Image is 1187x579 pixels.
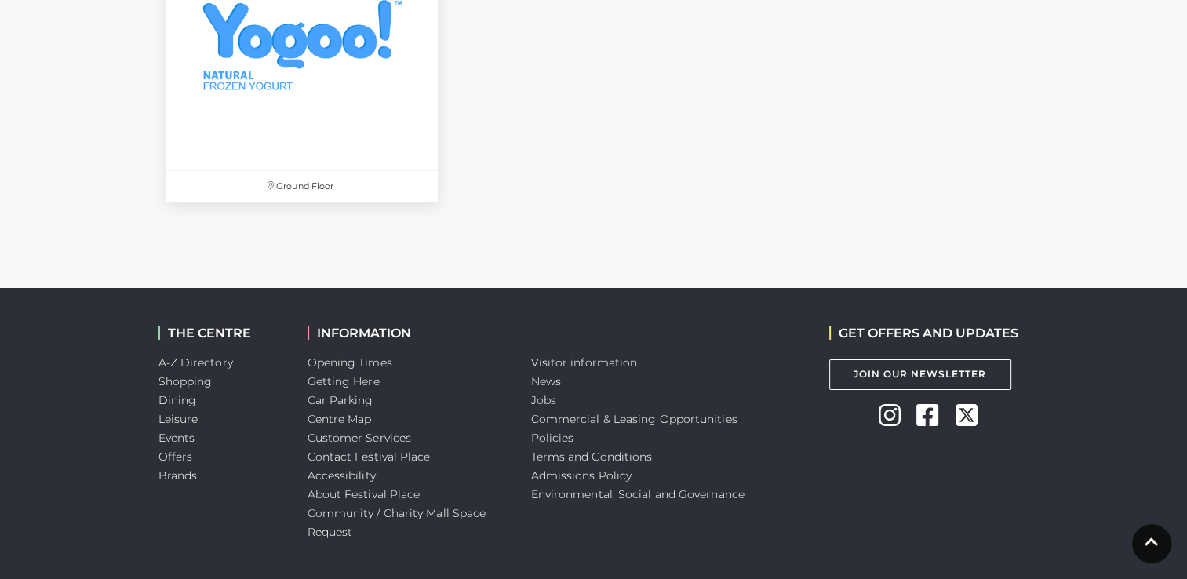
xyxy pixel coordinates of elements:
a: Shopping [158,374,213,388]
a: Join Our Newsletter [829,359,1011,390]
h2: INFORMATION [308,326,508,340]
a: Terms and Conditions [531,450,653,464]
a: Admissions Policy [531,468,632,482]
a: Dining [158,393,197,407]
a: Customer Services [308,431,412,445]
a: Leisure [158,412,198,426]
a: Community / Charity Mall Space Request [308,506,486,539]
a: Events [158,431,195,445]
a: Brands [158,468,198,482]
a: Offers [158,450,193,464]
a: Commercial & Leasing Opportunities [531,412,737,426]
a: Contact Festival Place [308,450,431,464]
a: News [531,374,561,388]
a: Accessibility [308,468,376,482]
a: Visitor information [531,355,638,370]
a: Policies [531,431,574,445]
a: Environmental, Social and Governance [531,487,745,501]
a: Centre Map [308,412,372,426]
a: Car Parking [308,393,373,407]
h2: GET OFFERS AND UPDATES [829,326,1018,340]
h2: THE CENTRE [158,326,284,340]
p: Ground Floor [166,171,438,202]
a: Jobs [531,393,556,407]
a: Getting Here [308,374,380,388]
a: A-Z Directory [158,355,233,370]
a: Opening Times [308,355,392,370]
a: About Festival Place [308,487,421,501]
